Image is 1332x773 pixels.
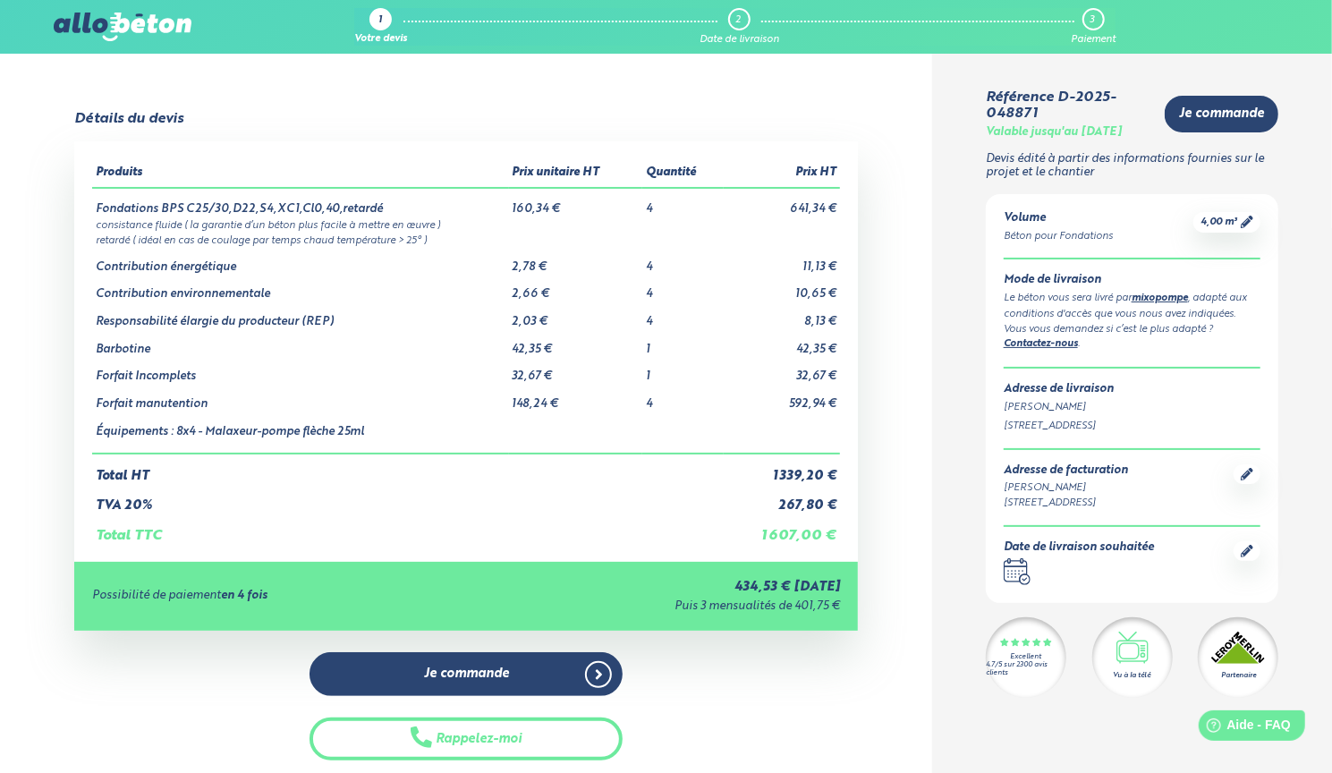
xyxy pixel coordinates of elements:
[1004,339,1078,349] a: Contactez-nous
[92,302,508,329] td: Responsabilité élargie du producteur (REP)
[642,329,723,357] td: 1
[986,89,1151,123] div: Référence D-2025-048871
[1004,383,1261,396] div: Adresse de livraison
[986,126,1122,140] div: Valable jusqu'au [DATE]
[1165,96,1278,132] a: Je commande
[378,15,382,27] div: 1
[642,302,723,329] td: 4
[1071,34,1116,46] div: Paiement
[477,600,840,614] div: Puis 3 mensualités de 401,75 €
[92,232,840,247] td: retardé ( idéal en cas de coulage par temps chaud température > 25° )
[1004,496,1128,511] div: [STREET_ADDRESS]
[1004,480,1128,496] div: [PERSON_NAME]
[1132,293,1188,303] a: mixopompe
[92,384,508,412] td: Forfait manutention
[986,153,1279,179] p: Devis édité à partir des informations fournies sur le projet et le chantier
[509,159,643,188] th: Prix unitaire HT
[1004,464,1128,478] div: Adresse de facturation
[92,484,723,514] td: TVA 20%
[509,274,643,302] td: 2,66 €
[92,274,508,302] td: Contribution environnementale
[1179,106,1264,122] span: Je commande
[724,514,840,544] td: 1 607,00 €
[92,590,477,603] div: Possibilité de paiement
[1004,400,1261,415] div: [PERSON_NAME]
[509,384,643,412] td: 148,24 €
[986,661,1066,677] div: 4.7/5 sur 2300 avis clients
[1221,670,1256,681] div: Partenaire
[1173,703,1312,753] iframe: Help widget launcher
[92,412,508,454] td: Équipements : 8x4 - Malaxeur-pompe flèche 25ml
[1004,419,1261,434] div: [STREET_ADDRESS]
[54,13,191,41] img: allobéton
[354,34,407,46] div: Votre devis
[354,8,407,46] a: 1 Votre devis
[724,159,840,188] th: Prix HT
[642,356,723,384] td: 1
[92,247,508,275] td: Contribution énergétique
[310,652,623,696] a: Je commande
[724,484,840,514] td: 267,80 €
[1004,229,1113,244] div: Béton pour Fondations
[724,454,840,484] td: 1 339,20 €
[724,356,840,384] td: 32,67 €
[509,356,643,384] td: 32,67 €
[1004,274,1261,287] div: Mode de livraison
[642,159,723,188] th: Quantité
[92,329,508,357] td: Barbotine
[509,302,643,329] td: 2,03 €
[642,384,723,412] td: 4
[92,188,508,217] td: Fondations BPS C25/30,D22,S4,XC1,Cl0,40,retardé
[700,34,779,46] div: Date de livraison
[509,188,643,217] td: 160,34 €
[92,514,723,544] td: Total TTC
[310,718,623,761] button: Rappelez-moi
[1090,14,1095,26] div: 3
[724,247,840,275] td: 11,13 €
[1114,670,1151,681] div: Vu à la télé
[724,188,840,217] td: 641,34 €
[1004,291,1261,322] div: Le béton vous sera livré par , adapté aux conditions d'accès que vous nous avez indiquées.
[735,14,741,26] div: 2
[642,188,723,217] td: 4
[477,580,840,595] div: 434,53 € [DATE]
[642,274,723,302] td: 4
[424,667,509,682] span: Je commande
[1004,541,1154,555] div: Date de livraison souhaitée
[724,384,840,412] td: 592,94 €
[509,247,643,275] td: 2,78 €
[221,590,267,601] strong: en 4 fois
[92,159,508,188] th: Produits
[1004,212,1113,225] div: Volume
[1010,653,1041,661] div: Excellent
[724,329,840,357] td: 42,35 €
[74,111,183,127] div: Détails du devis
[700,8,779,46] a: 2 Date de livraison
[509,329,643,357] td: 42,35 €
[92,356,508,384] td: Forfait Incomplets
[724,274,840,302] td: 10,65 €
[1071,8,1116,46] a: 3 Paiement
[724,302,840,329] td: 8,13 €
[642,247,723,275] td: 4
[92,454,723,484] td: Total HT
[92,217,840,232] td: consistance fluide ( la garantie d’un béton plus facile à mettre en œuvre )
[1004,322,1261,353] div: Vous vous demandez si c’est le plus adapté ? .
